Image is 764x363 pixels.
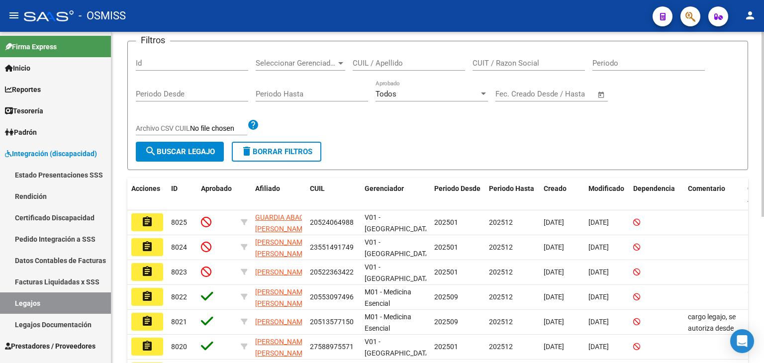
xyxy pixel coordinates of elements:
datatable-header-cell: ID [167,178,197,211]
span: 202501 [434,343,458,351]
span: 8025 [171,218,187,226]
span: [PERSON_NAME] [255,268,308,276]
span: Inicio [5,63,30,74]
mat-icon: assignment [141,315,153,327]
span: Buscar Legajo [145,147,215,156]
span: 20513577150 [310,318,354,326]
span: Prestadores / Proveedores [5,341,95,352]
button: Open calendar [596,89,607,100]
button: Borrar Filtros [232,142,321,162]
span: 202509 [434,318,458,326]
datatable-header-cell: Periodo Hasta [485,178,540,211]
span: GUARDIA ABACA [PERSON_NAME] [255,213,308,233]
span: 202512 [489,218,513,226]
span: 202509 [434,293,458,301]
span: [DATE] [588,318,609,326]
span: [DATE] [544,243,564,251]
mat-icon: help [247,119,259,131]
span: Reportes [5,84,41,95]
mat-icon: assignment [141,290,153,302]
span: Tesorería [5,105,43,116]
span: [DATE] [544,293,564,301]
span: 8024 [171,243,187,251]
span: 202512 [489,293,513,301]
span: M01 - Medicina Esencial [365,313,411,332]
span: [DATE] [544,318,564,326]
span: 202512 [489,243,513,251]
span: [PERSON_NAME] [PERSON_NAME] [255,288,308,307]
span: V01 - [GEOGRAPHIC_DATA] [365,338,432,357]
datatable-header-cell: Modificado [584,178,629,211]
span: Dependencia [633,184,675,192]
span: Aprobado [201,184,232,192]
span: [DATE] [544,268,564,276]
span: [PERSON_NAME] [PERSON_NAME] [255,338,308,357]
span: 23551491749 [310,243,354,251]
mat-icon: menu [8,9,20,21]
mat-icon: assignment [141,241,153,253]
span: Creado [544,184,567,192]
span: 8022 [171,293,187,301]
datatable-header-cell: Acciones [127,178,167,211]
span: [DATE] [588,343,609,351]
span: [DATE] [588,218,609,226]
span: ID [171,184,178,192]
span: Gerenciador [365,184,404,192]
mat-icon: person [744,9,756,21]
span: 202512 [489,318,513,326]
datatable-header-cell: Dependencia [629,178,684,211]
span: M01 - Medicina Esencial [365,288,411,307]
span: V01 - [GEOGRAPHIC_DATA] [365,263,432,282]
span: Periodo Hasta [489,184,534,192]
h3: Filtros [136,33,170,47]
span: 8023 [171,268,187,276]
span: - OSMISS [79,5,126,27]
span: CUIL [310,184,325,192]
span: [PERSON_NAME] [255,318,308,326]
span: Modificado [588,184,624,192]
span: V01 - [GEOGRAPHIC_DATA] [365,213,432,233]
span: Padrón [5,127,37,138]
span: Firma Express [5,41,57,52]
span: 8021 [171,318,187,326]
span: Afiliado [255,184,280,192]
span: [DATE] [544,343,564,351]
input: Fecha fin [545,90,593,98]
datatable-header-cell: Creado [540,178,584,211]
span: 202512 [489,343,513,351]
datatable-header-cell: Periodo Desde [430,178,485,211]
span: 27588975571 [310,343,354,351]
span: Borrar Filtros [241,147,312,156]
span: 8020 [171,343,187,351]
span: Seleccionar Gerenciador [256,59,336,68]
span: [DATE] [544,218,564,226]
div: Open Intercom Messenger [730,329,754,353]
datatable-header-cell: Comentario [684,178,744,211]
span: V01 - [GEOGRAPHIC_DATA] [365,238,432,258]
mat-icon: assignment [141,340,153,352]
span: Periodo Desde [434,184,480,192]
span: [DATE] [588,243,609,251]
mat-icon: assignment [141,216,153,228]
span: Integración (discapacidad) [5,148,97,159]
button: Buscar Legajo [136,142,224,162]
span: Comentario [688,184,725,192]
span: 20524064988 [310,218,354,226]
span: Todos [376,90,396,98]
span: 20522363422 [310,268,354,276]
span: [DATE] [588,268,609,276]
mat-icon: delete [241,145,253,157]
span: 202501 [434,268,458,276]
span: 202501 [434,218,458,226]
mat-icon: search [145,145,157,157]
mat-icon: assignment [141,266,153,277]
datatable-header-cell: Afiliado [251,178,306,211]
span: Acciones [131,184,160,192]
input: Fecha inicio [495,90,536,98]
span: [PERSON_NAME] [PERSON_NAME] [255,238,308,258]
span: 202501 [434,243,458,251]
datatable-header-cell: Aprobado [197,178,237,211]
datatable-header-cell: CUIL [306,178,361,211]
span: [DATE] [588,293,609,301]
span: Archivo CSV CUIL [136,124,190,132]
